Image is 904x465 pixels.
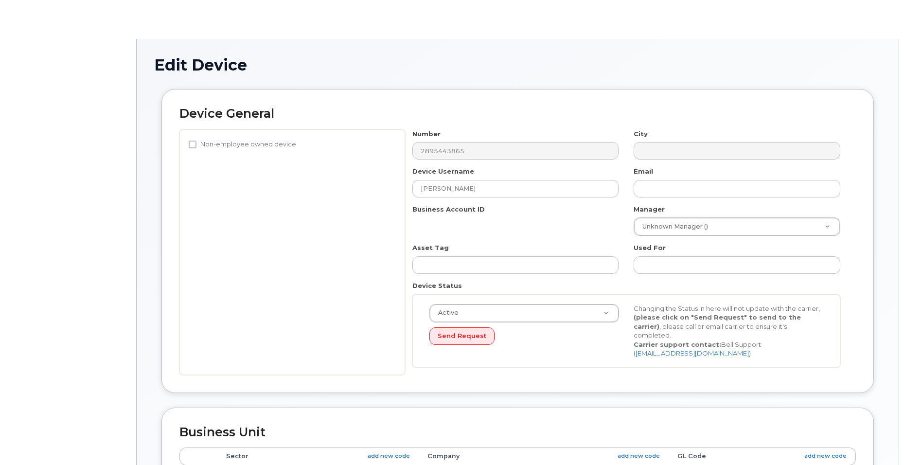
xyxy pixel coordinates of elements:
label: Business Account ID [412,205,485,214]
label: Email [634,167,653,176]
th: GL Code [669,447,856,465]
a: add new code [368,452,410,460]
div: Changing the Status in here will not update with the carrier, , please call or email carrier to e... [626,304,831,358]
label: City [634,129,648,139]
a: Unknown Manager () [634,218,840,235]
label: Non-employee owned device [189,139,296,150]
h2: Device General [179,107,856,121]
h2: Business Unit [179,426,856,439]
span: Unknown Manager () [637,222,708,231]
label: Number [412,129,441,139]
a: add new code [618,452,660,460]
strong: Carrier support contact: [634,340,721,348]
a: add new code [804,452,847,460]
span: Active [432,308,459,317]
h1: Edit Device [154,56,881,73]
th: Sector [217,447,419,465]
strong: (please click on "Send Request" to send to the carrier) [634,313,801,330]
button: Send Request [429,327,495,345]
label: Asset Tag [412,243,449,252]
a: Active [430,304,619,322]
label: Used For [634,243,666,252]
label: Device Status [412,281,462,290]
label: Manager [634,205,665,214]
th: Company [419,447,669,465]
a: [EMAIL_ADDRESS][DOMAIN_NAME] [636,349,749,357]
label: Device Username [412,167,474,176]
input: Non-employee owned device [189,141,196,148]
